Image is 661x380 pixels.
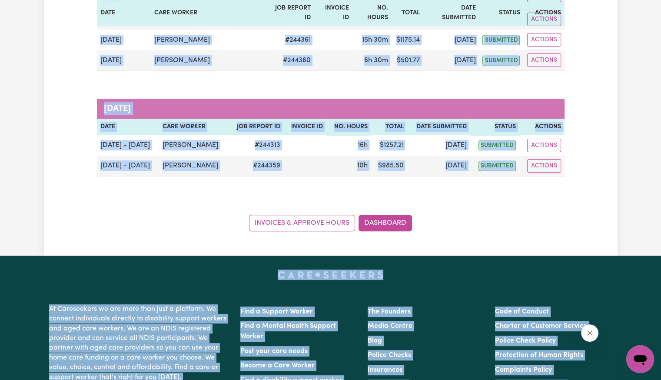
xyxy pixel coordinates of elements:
td: # 244360 [266,50,315,71]
span: Need any help? [5,6,53,13]
span: submitted [478,161,516,171]
th: Total [371,119,407,135]
a: Police Check Policy [495,337,556,344]
a: Code of Conduct [495,308,549,315]
a: Find a Mental Health Support Worker [240,323,336,340]
td: # 244361 [266,30,315,50]
a: Dashboard [359,215,412,231]
td: [DATE] [97,50,151,71]
th: Date [97,119,159,135]
th: Care worker [159,119,228,135]
td: $ 1257.21 [371,135,407,156]
a: Complaints Policy [495,367,552,373]
span: 6 hours 30 minutes [364,57,388,64]
td: [DATE] [423,30,479,50]
a: The Founders [368,308,411,315]
a: Media Centre [368,323,412,330]
td: [PERSON_NAME] [159,135,228,156]
span: 15 hours 30 minutes [362,37,388,43]
td: [PERSON_NAME] [151,30,266,50]
td: [DATE] [97,30,151,50]
th: Status [470,119,519,135]
a: Become a Care Worker [240,362,315,369]
th: Job Report ID [228,119,284,135]
iframe: Close message [581,324,598,342]
td: [PERSON_NAME] [159,156,228,177]
button: Actions [527,33,561,47]
td: $ 985.50 [371,156,407,177]
a: Find a Support Worker [240,308,313,315]
button: Actions [527,53,561,67]
a: Insurances [368,367,402,373]
button: Actions [527,159,561,173]
a: Police Checks [368,352,411,359]
span: submitted [482,35,520,45]
button: Actions [527,13,561,26]
caption: [DATE] [97,99,565,119]
td: # 244359 [228,156,284,177]
iframe: Button to launch messaging window [626,345,654,373]
th: Date Submitted [407,119,470,135]
a: Post your care needs [240,348,308,355]
span: 16 hours [358,142,368,149]
th: Invoice ID [284,119,326,135]
td: [DATE] [423,50,479,71]
span: submitted [482,56,520,66]
td: [DATE] [407,156,470,177]
span: submitted [478,140,516,150]
td: [DATE] - [DATE] [97,135,159,156]
td: [PERSON_NAME] [151,50,266,71]
a: Blog [368,337,382,344]
span: 10 hours [357,162,368,169]
td: $ 1175.14 [392,30,423,50]
th: No. Hours [326,119,371,135]
a: Careseekers home page [278,271,383,278]
td: # 244313 [228,135,284,156]
a: Protection of Human Rights [495,352,583,359]
th: Actions [519,119,565,135]
td: [DATE] [407,135,470,156]
a: Charter of Customer Service [495,323,587,330]
td: $ 501.77 [392,50,423,71]
td: [DATE] - [DATE] [97,156,159,177]
a: Invoices & Approve Hours [249,215,355,231]
button: Actions [527,139,561,152]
